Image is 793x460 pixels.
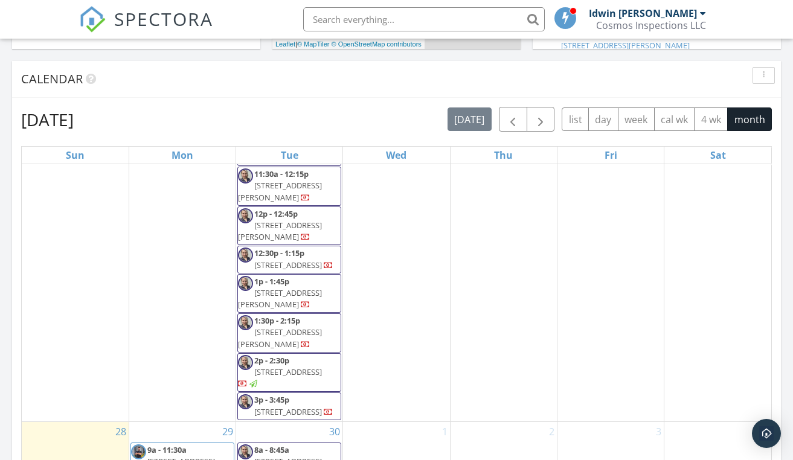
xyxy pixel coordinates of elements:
a: © MapTiler [297,40,330,48]
span: [STREET_ADDRESS] [254,366,322,377]
div: Idwin [PERSON_NAME] [589,7,697,19]
img: 3a76552679ea46b39f79be98061968ae.jpeg [238,394,253,409]
button: week [618,107,655,131]
a: 3p - 3:45p [STREET_ADDRESS] [254,394,333,417]
a: Go to September 28, 2025 [113,422,129,441]
span: 1:30p - 2:15p [254,315,300,326]
input: Search everything... [303,7,545,31]
div: | [272,39,425,50]
h2: [DATE] [21,107,74,132]
td: Go to September 21, 2025 [22,67,129,422]
a: 1:30p - 2:15p [STREET_ADDRESS][PERSON_NAME] [238,315,322,349]
img: 3a76552679ea46b39f79be98061968ae.jpeg [238,168,253,184]
a: Go to September 30, 2025 [327,422,342,441]
a: Leaflet [275,40,295,48]
a: 12p - 12:45p [STREET_ADDRESS][PERSON_NAME] [238,208,322,242]
div: Cosmos Inspections LLC [596,19,706,31]
td: Go to September 26, 2025 [557,67,664,422]
a: Tuesday [278,147,301,164]
td: Go to September 24, 2025 [343,67,450,422]
a: 2p - 2:30p [STREET_ADDRESS] [238,355,322,389]
img: 3a76552679ea46b39f79be98061968ae.jpeg [238,444,253,459]
a: 1p - 1:45p [STREET_ADDRESS][PERSON_NAME] [238,276,322,310]
td: Go to September 23, 2025 [236,67,343,422]
span: 3p - 3:45p [254,394,289,405]
a: © OpenStreetMap contributors [332,40,422,48]
a: 1:30p - 2:15p [STREET_ADDRESS][PERSON_NAME] [237,313,341,353]
a: Go to October 1, 2025 [440,422,450,441]
a: [STREET_ADDRESS][PERSON_NAME] [561,40,690,51]
a: 12:30p - 1:15p [STREET_ADDRESS] [254,248,333,270]
a: Sunday [63,147,87,164]
button: month [727,107,772,131]
a: SPECTORA [79,16,213,42]
a: 12:30p - 1:15p [STREET_ADDRESS] [237,246,341,273]
a: Friday [602,147,620,164]
button: 4 wk [694,107,728,131]
a: 11:30a - 12:15p [STREET_ADDRESS][PERSON_NAME] [238,168,322,202]
img: 3a76552679ea46b39f79be98061968ae.jpeg [238,315,253,330]
button: list [562,107,589,131]
span: [STREET_ADDRESS][PERSON_NAME] [238,220,322,242]
img: 3a76552679ea46b39f79be98061968ae.jpeg [238,248,253,263]
span: 1p - 1:45p [254,276,289,287]
a: Go to September 29, 2025 [220,422,236,441]
span: [STREET_ADDRESS] [254,406,322,417]
img: 3a76552679ea46b39f79be98061968ae.jpeg [238,355,253,370]
div: Open Intercom Messenger [752,419,781,448]
img: cropped.jpg [131,444,146,459]
span: 12p - 12:45p [254,208,298,219]
a: Wednesday [384,147,409,164]
button: day [588,107,618,131]
button: [DATE] [448,107,492,131]
span: [STREET_ADDRESS][PERSON_NAME] [238,327,322,349]
button: Previous month [499,107,527,132]
button: Next month [527,107,555,132]
a: Thursday [492,147,515,164]
img: 3a76552679ea46b39f79be98061968ae.jpeg [238,276,253,291]
a: Go to October 3, 2025 [653,422,664,441]
span: 12:30p - 1:15p [254,248,304,258]
a: Go to October 2, 2025 [547,422,557,441]
span: 8a - 8:45a [254,444,289,455]
span: [STREET_ADDRESS] [254,260,322,270]
span: [STREET_ADDRESS][PERSON_NAME] [238,287,322,310]
span: 11:30a - 12:15p [254,168,309,179]
a: 1p - 1:45p [STREET_ADDRESS][PERSON_NAME] [237,274,341,313]
a: 3p - 3:45p [STREET_ADDRESS] [237,392,341,420]
img: 3a76552679ea46b39f79be98061968ae.jpeg [238,208,253,223]
a: 12p - 12:45p [STREET_ADDRESS][PERSON_NAME] [237,206,341,246]
span: [STREET_ADDRESS][PERSON_NAME] [238,180,322,202]
a: 11:30a - 12:15p [STREET_ADDRESS][PERSON_NAME] [237,167,341,206]
span: 9a - 11:30a [147,444,187,455]
td: Go to September 27, 2025 [664,67,771,422]
img: The Best Home Inspection Software - Spectora [79,6,106,33]
td: Go to September 25, 2025 [450,67,557,422]
span: 2p - 2:30p [254,355,289,366]
span: SPECTORA [114,6,213,31]
a: Saturday [708,147,728,164]
button: cal wk [654,107,695,131]
span: Calendar [21,71,83,87]
a: Monday [169,147,196,164]
a: 2p - 2:30p [STREET_ADDRESS] [237,353,341,392]
td: Go to September 22, 2025 [129,67,236,422]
